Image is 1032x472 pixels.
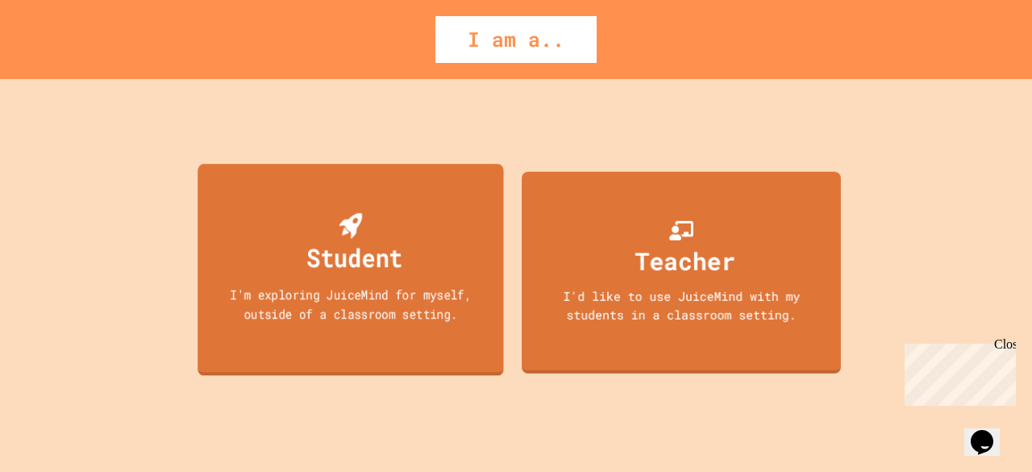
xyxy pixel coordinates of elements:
[435,16,597,63] div: I am a..
[213,285,489,323] div: I'm exploring JuiceMind for myself, outside of a classroom setting.
[964,407,1016,456] iframe: chat widget
[306,238,403,276] div: Student
[538,286,825,323] div: I'd like to use JuiceMind with my students in a classroom setting.
[898,337,1016,406] iframe: chat widget
[6,6,111,102] div: Chat with us now!Close
[635,242,736,278] div: Teacher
